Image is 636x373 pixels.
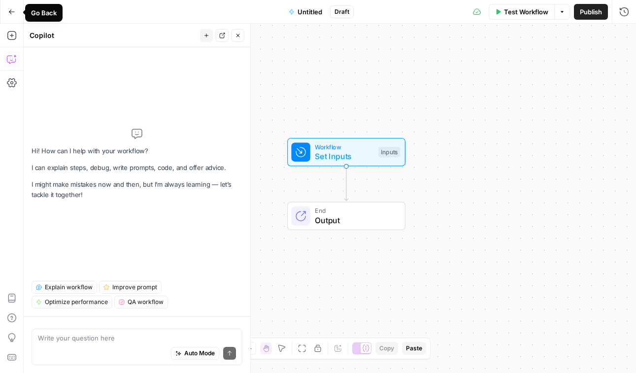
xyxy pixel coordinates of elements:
button: Optimize performance [32,296,112,308]
span: Workflow [315,142,373,151]
div: EndOutput [255,202,438,231]
span: Draft [335,7,349,16]
button: Copy [375,342,398,355]
button: Explain workflow [32,281,97,294]
span: Auto Mode [184,349,215,358]
button: QA workflow [114,296,168,308]
span: Test Workflow [504,7,548,17]
div: Inputs [378,147,400,158]
button: Improve prompt [99,281,162,294]
span: Copy [379,344,394,353]
span: Optimize performance [45,298,108,306]
span: Publish [580,7,602,17]
span: Explain workflow [45,283,93,292]
button: Untitled [283,4,328,20]
div: WorkflowSet InputsInputs [255,138,438,167]
span: Set Inputs [315,150,373,162]
span: Paste [406,344,422,353]
button: Test Workflow [489,4,554,20]
span: Untitled [298,7,322,17]
p: I might make mistakes now and then, but I’m always learning — let’s tackle it together! [32,179,242,200]
div: Copilot [30,31,197,40]
span: QA workflow [128,298,164,306]
div: Go Back [31,8,57,18]
button: Paste [402,342,426,355]
button: Auto Mode [171,347,219,360]
button: Publish [574,4,608,20]
g: Edge from start to end [344,167,348,201]
span: Improve prompt [112,283,157,292]
span: Output [315,214,395,226]
p: I can explain steps, debug, write prompts, code, and offer advice. [32,163,242,173]
p: Hi! How can I help with your workflow? [32,146,242,156]
span: End [315,206,395,215]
